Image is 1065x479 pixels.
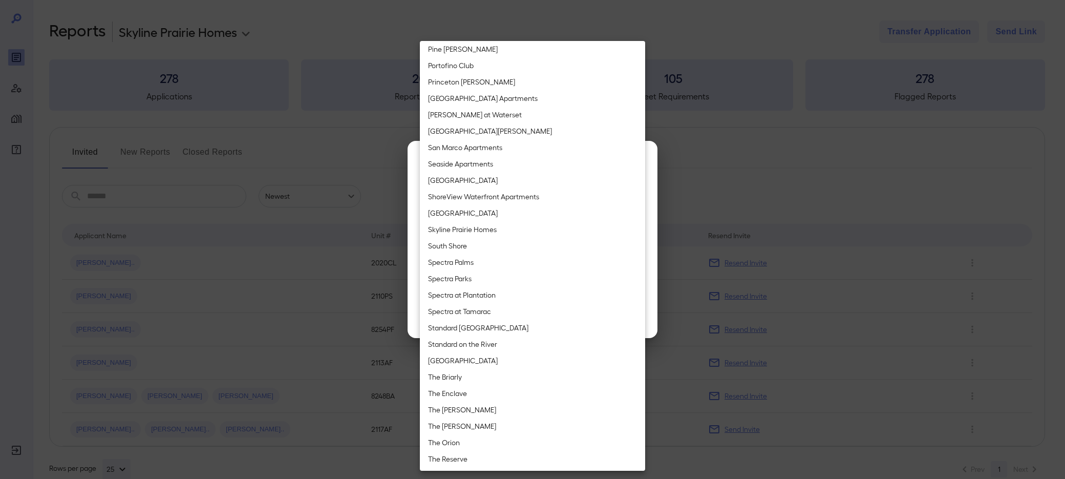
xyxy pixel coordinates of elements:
li: Spectra Parks [420,270,645,287]
li: Princeton [PERSON_NAME] [420,74,645,90]
li: The Enclave [420,385,645,402]
li: [GEOGRAPHIC_DATA][PERSON_NAME] [420,123,645,139]
li: Spectra Palms [420,254,645,270]
li: Skyline Prairie Homes [420,221,645,238]
li: The [PERSON_NAME] [420,402,645,418]
li: Spectra at Plantation [420,287,645,303]
li: The Reserve [420,451,645,467]
li: The Orion [420,434,645,451]
li: The [PERSON_NAME] [420,418,645,434]
li: ShoreView Waterfront Apartments [420,189,645,205]
li: South Shore [420,238,645,254]
li: [GEOGRAPHIC_DATA] [420,205,645,221]
li: Seaside Apartments [420,156,645,172]
li: San Marco Apartments [420,139,645,156]
li: Spectra at Tamarac [420,303,645,320]
li: Pine [PERSON_NAME] [420,41,645,57]
li: Standard on the River [420,336,645,352]
li: [GEOGRAPHIC_DATA] Apartments [420,90,645,107]
li: Standard [GEOGRAPHIC_DATA] [420,320,645,336]
li: [GEOGRAPHIC_DATA] [420,352,645,369]
li: Portofino Club [420,57,645,74]
li: [GEOGRAPHIC_DATA] [420,172,645,189]
li: [PERSON_NAME] at Waterset [420,107,645,123]
li: The Briarly [420,369,645,385]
